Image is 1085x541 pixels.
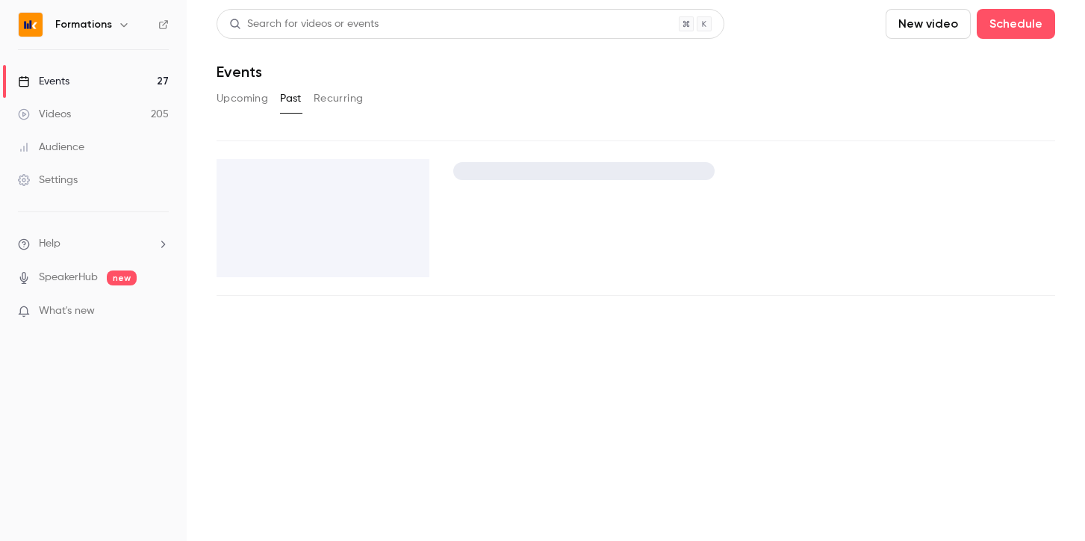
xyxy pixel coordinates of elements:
[18,107,71,122] div: Videos
[217,63,262,81] h1: Events
[280,87,302,111] button: Past
[18,140,84,155] div: Audience
[217,87,268,111] button: Upcoming
[886,9,971,39] button: New video
[977,9,1055,39] button: Schedule
[55,17,112,32] h6: Formations
[39,236,60,252] span: Help
[314,87,364,111] button: Recurring
[107,270,137,285] span: new
[18,173,78,188] div: Settings
[19,13,43,37] img: Formations
[229,16,379,32] div: Search for videos or events
[39,303,95,319] span: What's new
[39,270,98,285] a: SpeakerHub
[18,236,169,252] li: help-dropdown-opener
[18,74,69,89] div: Events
